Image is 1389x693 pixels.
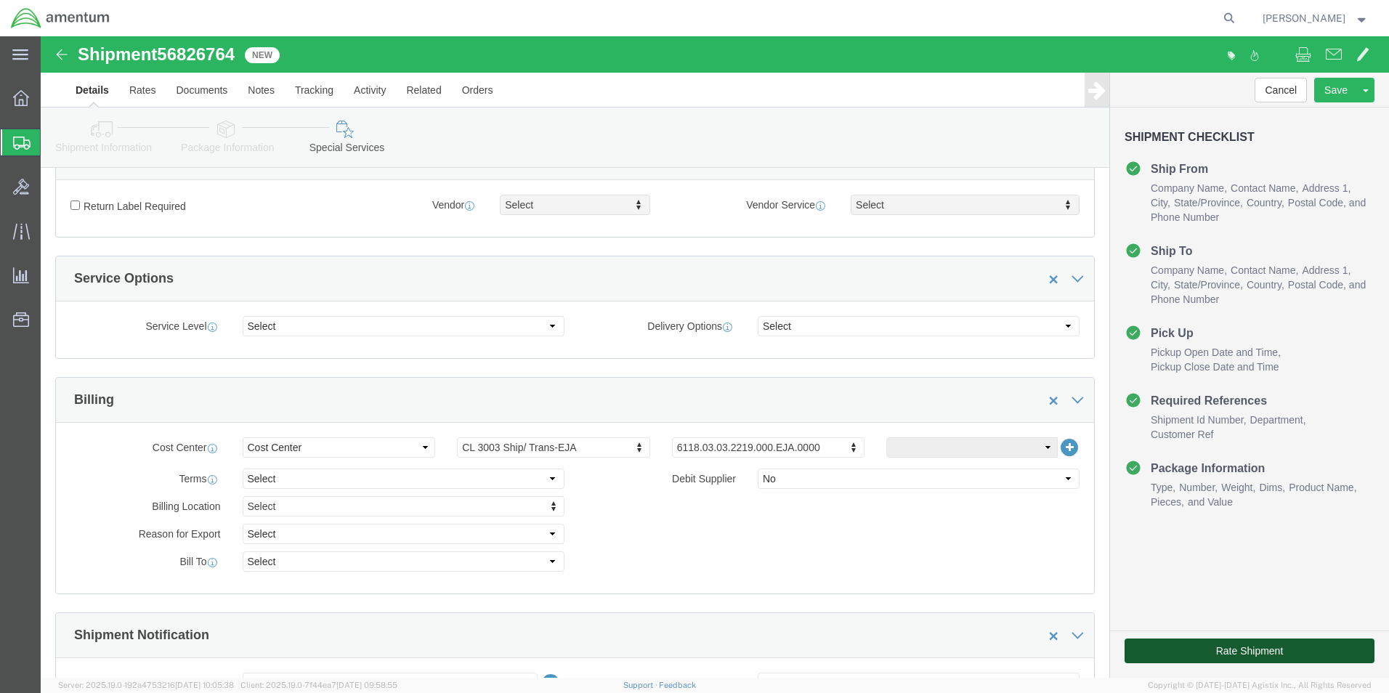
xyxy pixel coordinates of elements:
span: [DATE] 10:05:38 [175,681,234,689]
button: [PERSON_NAME] [1262,9,1369,27]
span: Copyright © [DATE]-[DATE] Agistix Inc., All Rights Reserved [1148,679,1372,692]
a: Feedback [659,681,696,689]
span: Client: 2025.19.0-7f44ea7 [240,681,397,689]
a: Support [623,681,660,689]
span: Juan Trevino [1263,10,1345,26]
iframe: FS Legacy Container [41,36,1389,678]
img: logo [10,7,110,29]
span: [DATE] 09:58:55 [336,681,397,689]
span: Server: 2025.19.0-192a4753216 [58,681,234,689]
